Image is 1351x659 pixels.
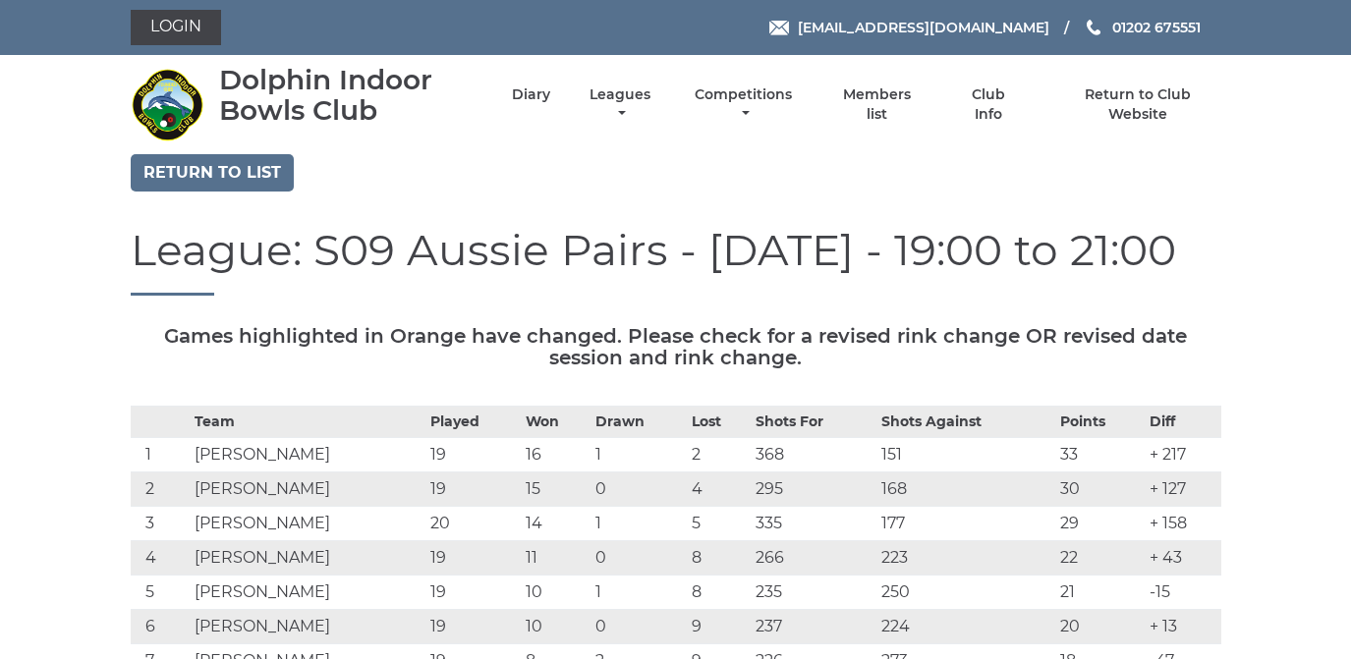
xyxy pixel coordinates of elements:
td: 1 [591,576,686,610]
td: [PERSON_NAME] [190,438,425,472]
td: + 158 [1145,507,1221,541]
td: 19 [425,610,521,644]
td: 177 [876,507,1055,541]
td: 235 [751,576,876,610]
div: Dolphin Indoor Bowls Club [219,65,478,126]
td: + 43 [1145,541,1221,576]
a: Members list [831,85,922,124]
td: 21 [1055,576,1145,610]
td: 368 [751,438,876,472]
td: 5 [131,576,190,610]
td: 1 [131,438,190,472]
td: 4 [131,541,190,576]
td: 0 [591,610,686,644]
a: Club Info [957,85,1021,124]
td: 2 [131,472,190,507]
td: 1 [591,507,686,541]
td: + 217 [1145,438,1221,472]
td: 151 [876,438,1055,472]
td: 224 [876,610,1055,644]
th: Diff [1145,407,1221,438]
td: [PERSON_NAME] [190,507,425,541]
td: 16 [521,438,591,472]
a: Login [131,10,221,45]
td: 10 [521,576,591,610]
td: 10 [521,610,591,644]
td: 29 [1055,507,1145,541]
td: + 13 [1145,610,1221,644]
span: [EMAIL_ADDRESS][DOMAIN_NAME] [798,19,1049,36]
th: Shots Against [876,407,1055,438]
td: 20 [425,507,521,541]
td: 22 [1055,541,1145,576]
th: Points [1055,407,1145,438]
span: 01202 675551 [1112,19,1201,36]
img: Dolphin Indoor Bowls Club [131,68,204,141]
td: 20 [1055,610,1145,644]
td: 11 [521,541,591,576]
td: 19 [425,576,521,610]
td: 9 [687,610,751,644]
td: 0 [591,472,686,507]
h5: Games highlighted in Orange have changed. Please check for a revised rink change OR revised date ... [131,325,1221,368]
th: Lost [687,407,751,438]
th: Won [521,407,591,438]
td: -15 [1145,576,1221,610]
th: Drawn [591,407,686,438]
td: 5 [687,507,751,541]
td: 2 [687,438,751,472]
td: 19 [425,438,521,472]
th: Played [425,407,521,438]
td: 223 [876,541,1055,576]
td: 8 [687,576,751,610]
td: 4 [687,472,751,507]
a: Competitions [691,85,798,124]
td: 0 [591,541,686,576]
td: [PERSON_NAME] [190,610,425,644]
td: [PERSON_NAME] [190,541,425,576]
td: 14 [521,507,591,541]
td: 6 [131,610,190,644]
td: [PERSON_NAME] [190,576,425,610]
td: [PERSON_NAME] [190,472,425,507]
td: 8 [687,541,751,576]
td: 3 [131,507,190,541]
td: 33 [1055,438,1145,472]
a: Return to Club Website [1054,85,1220,124]
td: 168 [876,472,1055,507]
td: 1 [591,438,686,472]
td: 15 [521,472,591,507]
td: + 127 [1145,472,1221,507]
th: Shots For [751,407,876,438]
td: 266 [751,541,876,576]
a: Diary [512,85,550,104]
td: 295 [751,472,876,507]
td: 19 [425,541,521,576]
a: Email [EMAIL_ADDRESS][DOMAIN_NAME] [769,17,1049,38]
td: 237 [751,610,876,644]
a: Return to list [131,154,294,192]
a: Phone us 01202 675551 [1084,17,1201,38]
td: 335 [751,507,876,541]
a: Leagues [585,85,655,124]
h1: League: S09 Aussie Pairs - [DATE] - 19:00 to 21:00 [131,226,1221,296]
td: 250 [876,576,1055,610]
img: Email [769,21,789,35]
img: Phone us [1087,20,1100,35]
th: Team [190,407,425,438]
td: 19 [425,472,521,507]
td: 30 [1055,472,1145,507]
